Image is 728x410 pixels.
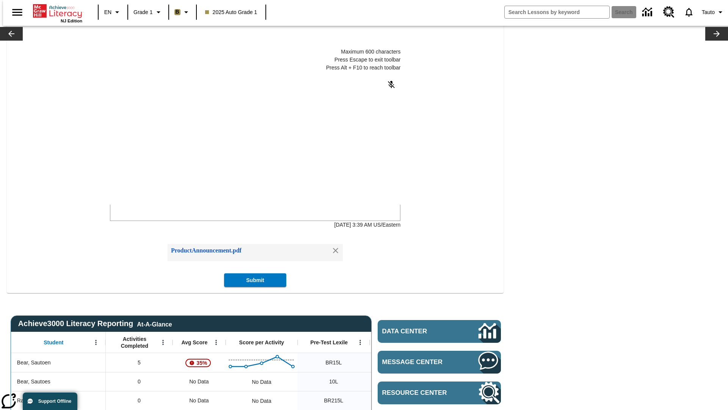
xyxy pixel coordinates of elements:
div: 10 Lexile, ER, Based on the Lexile Reading measure, student is an Emerging Reader (ER) and will h... [370,372,442,391]
span: 35% [193,356,210,370]
button: Boost Class color is light brown. Change class color [171,5,194,19]
span: Student [44,339,63,346]
a: Data Center [378,320,501,343]
div: No Data, Rabbit, Sautoen [173,391,226,410]
span: EN [104,8,111,16]
button: Grade: Grade 1, Select a grade [130,5,166,19]
span: 10 Lexile, Bear, Sautoes [329,378,338,386]
div: Beginning reader 215 Lexile, ER, Based on the Lexile Reading measure, student is an Emerging Read... [370,391,442,410]
div: No Data, Bear, Sautoes [173,372,226,391]
span: 0 [138,397,141,405]
button: Open Menu [90,337,102,348]
div: 5, Bear, Sautoen [106,353,173,372]
body: Maximum 600 characters Press Escape to exit toolbar Press Alt + F10 to reach toolbar [3,6,111,20]
button: Click to activate and allow voice recognition [382,76,400,94]
a: Data Center [638,2,659,23]
div: 0, Bear, Sautoes [106,372,173,391]
button: Support Offline [23,393,77,410]
div: , 35%, Attention! This student's Average First Try Score of 35% is below 65%, Bear, Sautoen [173,353,226,372]
button: Profile/Settings [699,5,728,19]
a: Home [33,3,82,19]
span: Message Center [382,358,456,366]
span: Activities Completed [110,336,160,349]
span: Bear, Sautoes [17,378,50,386]
span: Grade 1 [133,8,153,16]
div: 0, Rabbit, Sautoen [106,391,173,410]
a: Message Center [378,351,501,374]
div: ProductAnnouncement.pdf [171,246,243,262]
button: Lesson carousel, Next [705,27,728,41]
span: Data Center [382,328,453,335]
a: Notifications [679,2,699,22]
div: No Data, Bear, Sautoes [248,374,275,389]
span: Resource Center [382,389,456,397]
span: Beginning reader 215 Lexile, Rabbit, Sautoen [324,397,344,405]
button: Submit [224,273,286,287]
div: Home [33,3,82,23]
span: Tauto [702,8,715,16]
p: Maximum 600 characters [110,48,401,56]
button: Open Menu [157,337,169,348]
span: No Data [185,393,212,408]
a: Attachment: ProductAnnouncement.pdf. Press enter to view the attachment. [171,246,246,259]
div: No Data, Rabbit, Sautoen [248,393,275,408]
p: Press Escape to exit toolbar [110,56,401,64]
span: Score per Activity [239,339,284,346]
button: Open Menu [210,337,222,348]
span: Bear, Sautoen [17,359,51,367]
span: Support Offline [38,399,71,404]
div: At-A-Glance [137,320,172,328]
div: Remove attachment [330,246,341,259]
span: No Data [185,374,212,389]
div: 10 Lexile, ER, Based on the Lexile Reading measure, student is an Emerging Reader (ER) and will h... [370,353,442,372]
span: NJ Edition [61,19,82,23]
span: Pre-Test Lexile [311,339,348,346]
span: Beginning reader 15 Lexile, Bear, Sautoen [325,359,342,367]
span: Achieve3000 Literacy Reporting [18,319,172,328]
input: search field [505,6,609,18]
span: 5 [138,359,141,367]
span: 2025 Auto Grade 1 [205,8,257,16]
a: Resource Center, Will open in new tab [659,2,679,22]
span: B [176,7,179,17]
p: Class Announcements attachment at [DATE] 1:09:04 PM [3,6,111,20]
button: Open Menu [355,337,366,348]
p: Press Alt + F10 to reach toolbar [110,64,401,72]
button: Open side menu [6,1,28,24]
a: Resource Center, Will open in new tab [378,382,501,404]
span: 0 [138,378,141,386]
p: [DATE] 3:39 AM US/Eastern [334,221,401,229]
span: Avg Score [181,339,207,346]
button: Language: EN, Select a language [101,5,125,19]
